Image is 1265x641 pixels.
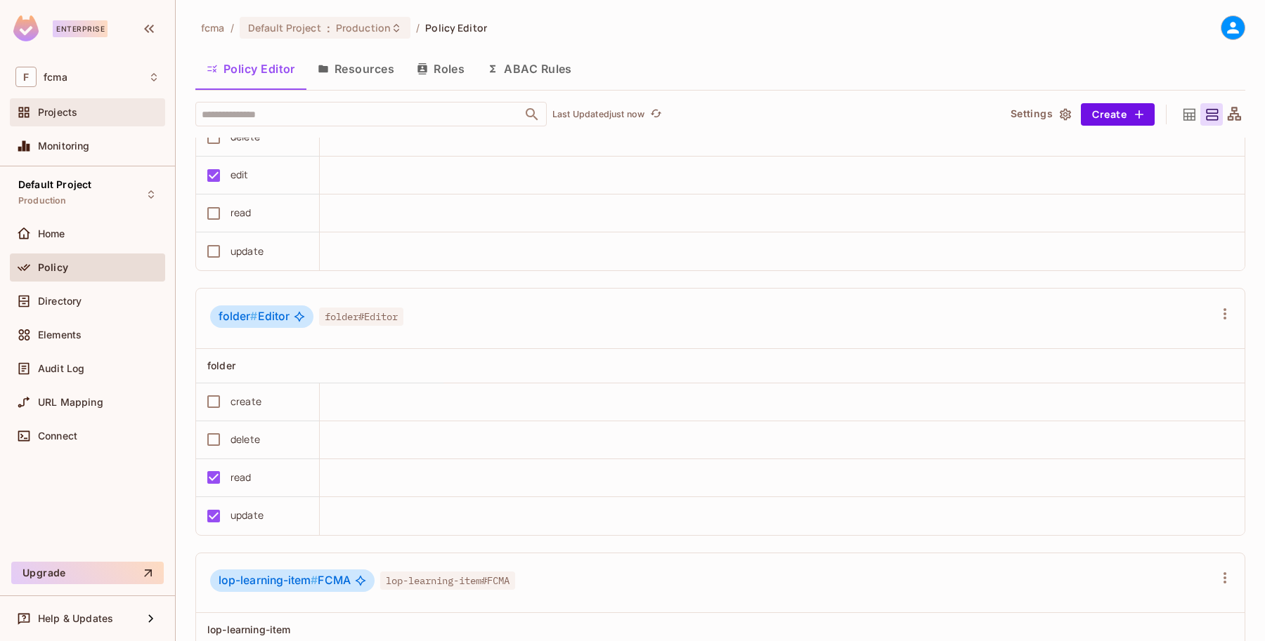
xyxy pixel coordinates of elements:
[38,397,103,408] span: URL Mapping
[406,51,476,86] button: Roles
[231,470,252,485] div: read
[38,430,77,442] span: Connect
[319,308,403,326] span: folder#Editor
[38,363,84,374] span: Audit Log
[53,20,108,37] div: Enterprise
[380,571,515,590] span: lop-learning-item#FCMA
[326,22,331,34] span: :
[311,574,318,587] span: #
[13,15,39,41] img: SReyMgAAAABJRU5ErkJggg==
[219,574,351,588] span: FCMA
[231,244,264,259] div: update
[195,51,306,86] button: Policy Editor
[38,329,82,341] span: Elements
[38,296,82,307] span: Directory
[425,21,487,34] span: Policy Editor
[650,107,662,121] span: refresh
[15,67,37,87] span: F
[250,310,257,323] span: #
[44,72,67,83] span: Workspace: fcma
[1081,103,1155,126] button: Create
[476,51,583,86] button: ABAC Rules
[231,508,264,523] div: update
[38,228,65,239] span: Home
[231,205,252,220] div: read
[1005,103,1075,126] button: Settings
[248,21,321,34] span: Default Project
[231,394,261,409] div: create
[18,195,67,206] span: Production
[18,179,91,190] span: Default Project
[522,105,542,124] button: Open
[552,109,644,120] p: Last Updated just now
[201,21,225,34] span: the active workspace
[644,106,664,123] span: Click to refresh data
[231,21,234,34] li: /
[207,623,291,635] span: lop-learning-item
[38,140,90,152] span: Monitoring
[207,359,235,371] span: folder
[38,262,68,273] span: Policy
[231,167,249,183] div: edit
[219,310,258,323] span: folder
[306,51,406,86] button: Resources
[219,574,318,587] span: lop-learning-item
[647,106,664,123] button: refresh
[231,432,260,447] div: delete
[38,613,113,624] span: Help & Updates
[336,21,391,34] span: Production
[38,107,77,118] span: Projects
[416,21,420,34] li: /
[11,562,164,584] button: Upgrade
[219,310,290,324] span: Editor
